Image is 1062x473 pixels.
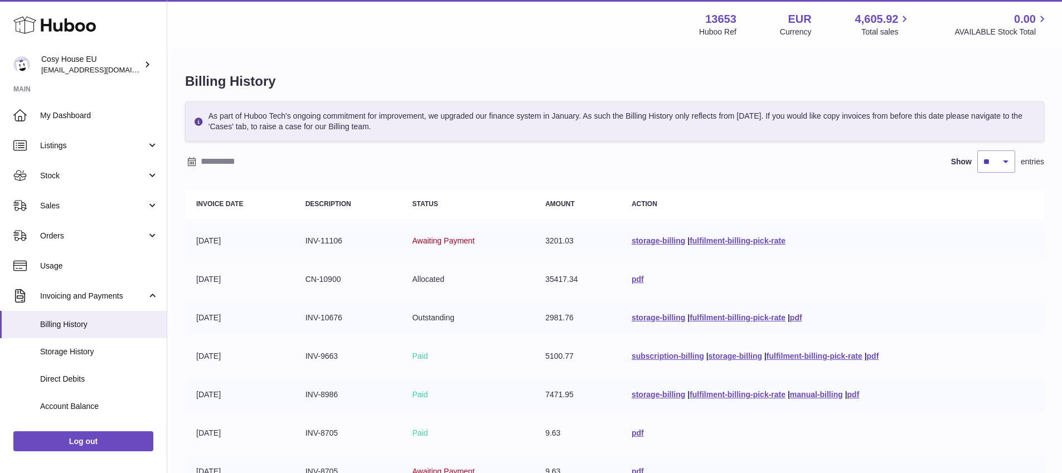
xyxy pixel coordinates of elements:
span: My Dashboard [40,110,158,121]
div: As part of Huboo Tech's ongoing commitment for improvement, we upgraded our finance system in Jan... [185,101,1044,142]
a: fulfilment-billing-pick-rate [690,236,785,245]
div: Huboo Ref [699,27,736,37]
span: Orders [40,231,147,241]
td: INV-8705 [294,417,401,450]
a: manual-billing [790,390,843,399]
a: storage-billing [709,352,762,360]
span: 4,605.92 [855,12,899,27]
span: Listings [40,140,147,151]
span: Outstanding [412,313,454,322]
td: INV-8986 [294,378,401,411]
a: pdf [867,352,879,360]
a: 4,605.92 Total sales [855,12,911,37]
span: | [865,352,867,360]
td: [DATE] [185,378,294,411]
span: Awaiting Payment [412,236,474,245]
a: pdf [790,313,802,322]
strong: EUR [788,12,811,27]
a: fulfilment-billing-pick-rate [767,352,862,360]
td: [DATE] [185,417,294,450]
span: | [687,313,690,322]
td: INV-11106 [294,225,401,257]
a: Log out [13,431,153,451]
td: 9.63 [534,417,620,450]
span: entries [1021,157,1044,167]
a: pdf [632,275,644,284]
td: INV-10676 [294,301,401,334]
div: Currency [780,27,812,37]
span: Total sales [861,27,911,37]
div: Cosy House EU [41,54,142,75]
strong: Description [305,200,351,208]
a: storage-billing [632,390,685,399]
td: INV-9663 [294,340,401,373]
span: Sales [40,201,147,211]
span: Paid [412,428,428,437]
td: [DATE] [185,263,294,296]
a: fulfilment-billing-pick-rate [690,390,785,399]
span: | [706,352,709,360]
td: 7471.95 [534,378,620,411]
img: supplychain@cosyhouse.de [13,56,30,73]
span: | [687,390,690,399]
h1: Billing History [185,72,1044,90]
span: Billing History [40,319,158,330]
label: Show [951,157,972,167]
span: [EMAIL_ADDRESS][DOMAIN_NAME] [41,65,164,74]
strong: Status [412,200,438,208]
strong: Action [632,200,657,208]
td: [DATE] [185,225,294,257]
span: Invoicing and Payments [40,291,147,301]
td: [DATE] [185,301,294,334]
a: pdf [847,390,860,399]
span: Paid [412,352,428,360]
span: Direct Debits [40,374,158,384]
span: Storage History [40,347,158,357]
td: 5100.77 [534,340,620,373]
strong: 13653 [705,12,736,27]
a: 0.00 AVAILABLE Stock Total [954,12,1049,37]
span: | [845,390,847,399]
a: pdf [632,428,644,437]
strong: Amount [545,200,575,208]
span: | [788,390,790,399]
td: 3201.03 [534,225,620,257]
span: Stock [40,170,147,181]
span: | [687,236,690,245]
span: Usage [40,261,158,271]
a: subscription-billing [632,352,704,360]
strong: Invoice Date [196,200,243,208]
a: storage-billing [632,313,685,322]
td: CN-10900 [294,263,401,296]
span: | [788,313,790,322]
span: | [764,352,767,360]
span: AVAILABLE Stock Total [954,27,1049,37]
span: 0.00 [1014,12,1036,27]
td: 2981.76 [534,301,620,334]
span: Paid [412,390,428,399]
td: [DATE] [185,340,294,373]
td: 35417.34 [534,263,620,296]
a: storage-billing [632,236,685,245]
span: Account Balance [40,401,158,412]
span: Allocated [412,275,444,284]
a: fulfilment-billing-pick-rate [690,313,785,322]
